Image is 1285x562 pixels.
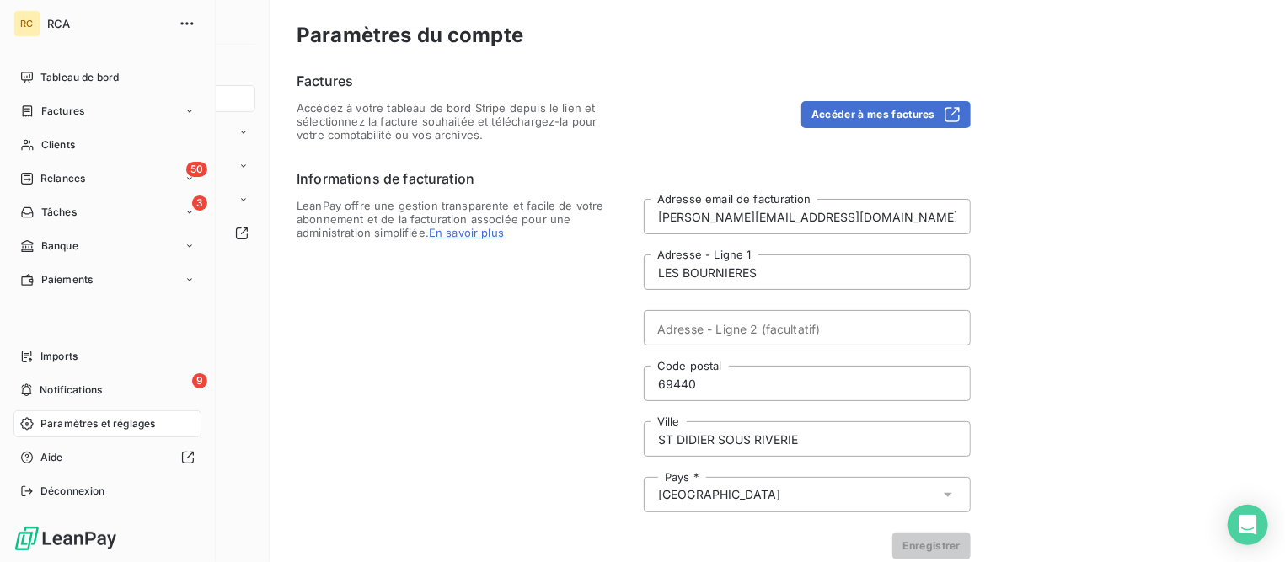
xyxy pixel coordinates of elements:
a: Paiements [13,266,201,293]
span: 50 [186,162,207,177]
a: Tableau de bord [13,64,201,91]
span: Factures [41,104,84,119]
span: 3 [192,195,207,211]
a: 3Tâches [13,199,201,226]
img: Logo LeanPay [13,525,118,552]
button: Accéder à mes factures [801,101,971,128]
span: Banque [41,238,78,254]
input: placeholder [644,310,971,345]
a: Banque [13,233,201,260]
a: Factures [13,98,201,125]
span: RCA [47,17,169,30]
span: Relances [40,171,85,186]
span: [GEOGRAPHIC_DATA] [658,486,781,503]
a: Imports [13,343,201,370]
a: Aide [13,444,201,471]
h6: Factures [297,71,971,91]
span: Imports [40,349,78,364]
input: placeholder [644,199,971,234]
span: 9 [192,373,207,388]
a: Clients [13,131,201,158]
span: Tâches [41,205,77,220]
span: Paramètres et réglages [40,416,155,431]
span: Déconnexion [40,484,105,499]
span: Accédez à votre tableau de bord Stripe depuis le lien et sélectionnez la facture souhaitée et tél... [297,101,624,142]
input: placeholder [644,366,971,401]
span: LeanPay offre une gestion transparente et facile de votre abonnement et de la facturation associé... [297,199,624,559]
button: Enregistrer [892,533,971,559]
span: Paiements [41,272,93,287]
span: Tableau de bord [40,70,119,85]
input: placeholder [644,254,971,290]
span: En savoir plus [429,226,504,239]
span: Aide [40,450,63,465]
div: RC [13,10,40,37]
div: Open Intercom Messenger [1228,505,1268,545]
h6: Informations de facturation [297,169,971,189]
span: Notifications [40,383,102,398]
h3: Paramètres du compte [297,20,1258,51]
a: Paramètres et réglages [13,410,201,437]
a: 50Relances [13,165,201,192]
span: Clients [41,137,75,153]
input: placeholder [644,421,971,457]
